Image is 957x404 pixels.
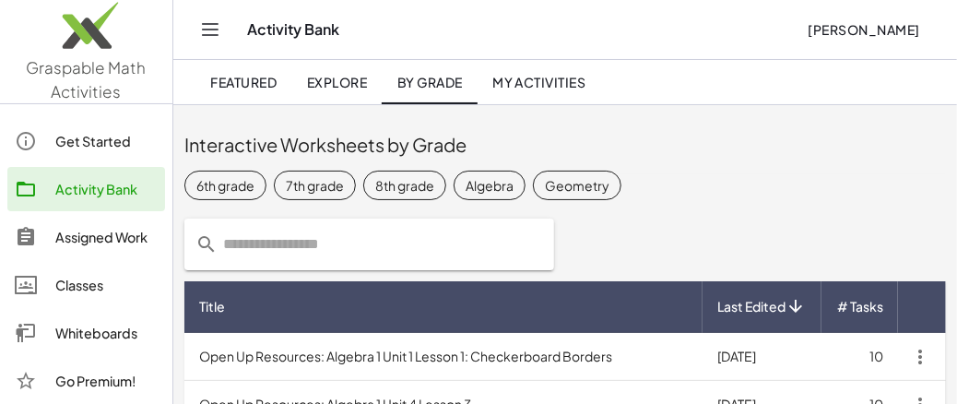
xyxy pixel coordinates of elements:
[199,297,225,316] span: Title
[55,274,158,296] div: Classes
[837,297,883,316] span: # Tasks
[466,175,514,195] div: Algebra
[7,215,165,259] a: Assigned Work
[717,297,786,316] span: Last Edited
[545,175,609,195] div: Geometry
[55,370,158,392] div: Go Premium!
[7,167,165,211] a: Activity Bank
[492,74,586,90] span: My Activities
[184,132,946,158] div: Interactive Worksheets by Grade
[196,175,254,195] div: 6th grade
[27,57,147,101] span: Graspable Math Activities
[396,74,462,90] span: By Grade
[375,175,434,195] div: 8th grade
[195,15,225,44] button: Toggle navigation
[286,175,344,195] div: 7th grade
[55,226,158,248] div: Assigned Work
[821,333,898,381] td: 10
[703,333,821,381] td: [DATE]
[55,322,158,344] div: Whiteboards
[306,74,367,90] span: Explore
[195,233,218,255] i: prepended action
[184,333,703,381] td: Open Up Resources: Algebra 1 Unit 1 Lesson 1: Checkerboard Borders
[210,74,277,90] span: Featured
[55,130,158,152] div: Get Started
[7,119,165,163] a: Get Started
[7,263,165,307] a: Classes
[7,311,165,355] a: Whiteboards
[793,13,935,46] button: [PERSON_NAME]
[55,178,158,200] div: Activity Bank
[808,21,920,38] span: [PERSON_NAME]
